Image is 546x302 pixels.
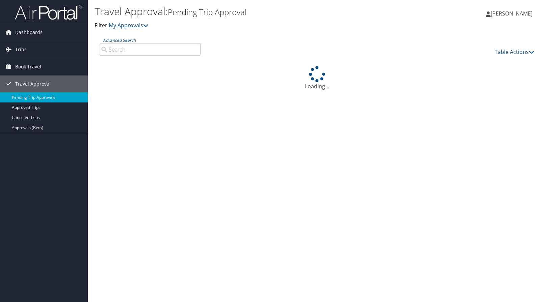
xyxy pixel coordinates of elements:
[95,21,391,30] p: Filter:
[486,3,539,24] a: [PERSON_NAME]
[109,22,149,29] a: My Approvals
[15,75,51,92] span: Travel Approval
[95,4,391,19] h1: Travel Approval:
[95,66,539,90] div: Loading...
[15,41,27,58] span: Trips
[168,6,246,18] small: Pending Trip Approval
[15,4,82,20] img: airportal-logo.png
[15,24,43,41] span: Dashboards
[103,37,136,43] a: Advanced Search
[495,48,534,56] a: Table Actions
[491,10,532,17] span: [PERSON_NAME]
[100,43,201,56] input: Advanced Search
[15,58,41,75] span: Book Travel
